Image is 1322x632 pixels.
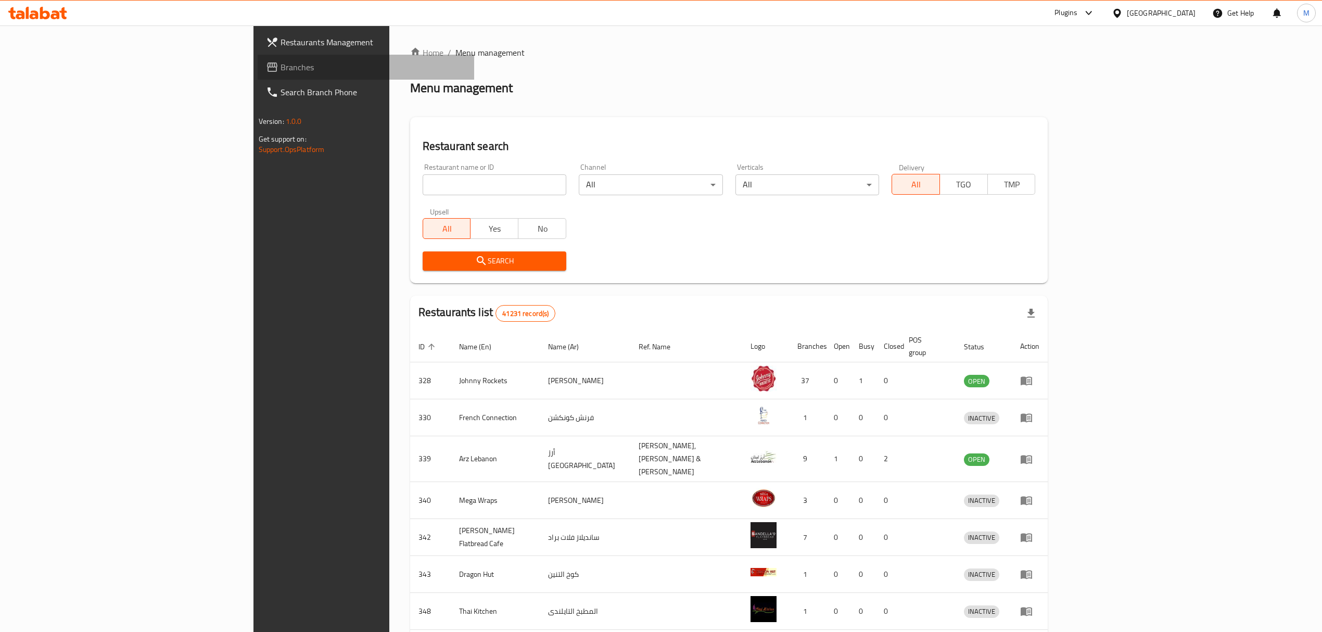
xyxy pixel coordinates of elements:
td: 0 [850,593,875,630]
td: 1 [850,362,875,399]
div: Menu [1020,531,1039,543]
span: Get support on: [259,132,307,146]
a: Branches [258,55,474,80]
div: INACTIVE [964,605,999,618]
td: 1 [789,399,825,436]
span: 41231 record(s) [496,309,555,319]
nav: breadcrumb [410,46,1048,59]
td: 0 [825,556,850,593]
span: Restaurants Management [281,36,466,48]
a: Search Branch Phone [258,80,474,105]
span: All [427,221,467,236]
td: 0 [850,556,875,593]
td: [PERSON_NAME] [540,482,630,519]
span: INACTIVE [964,568,999,580]
span: Search [431,255,558,268]
div: Export file [1019,301,1044,326]
span: Search Branch Phone [281,86,466,98]
button: TGO [939,174,988,195]
td: أرز [GEOGRAPHIC_DATA] [540,436,630,482]
td: 37 [789,362,825,399]
span: OPEN [964,375,989,387]
span: TMP [992,177,1032,192]
h2: Restaurant search [423,138,1036,154]
div: Menu [1020,374,1039,387]
input: Search for restaurant name or ID.. [423,174,566,195]
button: Search [423,251,566,271]
span: Menu management [455,46,525,59]
span: Name (En) [459,340,505,353]
div: All [579,174,722,195]
div: INACTIVE [964,568,999,581]
button: No [518,218,566,239]
td: المطبخ التايلندى [540,593,630,630]
td: 0 [825,519,850,556]
span: All [896,177,936,192]
td: 0 [875,556,900,593]
button: All [892,174,940,195]
a: Restaurants Management [258,30,474,55]
th: Branches [789,331,825,362]
td: 0 [875,482,900,519]
th: Closed [875,331,900,362]
div: Plugins [1054,7,1077,19]
th: Action [1012,331,1048,362]
th: Open [825,331,850,362]
span: 1.0.0 [286,115,302,128]
td: [PERSON_NAME] Flatbread Cafe [451,519,540,556]
span: Yes [475,221,514,236]
span: POS group [909,334,944,359]
td: فرنش كونكشن [540,399,630,436]
div: Menu [1020,568,1039,580]
th: Busy [850,331,875,362]
span: M [1303,7,1310,19]
img: Mega Wraps [751,485,777,511]
span: Name (Ar) [548,340,592,353]
td: 1 [789,593,825,630]
img: Dragon Hut [751,559,777,585]
button: TMP [987,174,1036,195]
td: 0 [875,593,900,630]
div: [GEOGRAPHIC_DATA] [1127,7,1196,19]
div: Menu [1020,411,1039,424]
img: French Connection [751,402,777,428]
img: Johnny Rockets [751,365,777,391]
div: Menu [1020,453,1039,465]
td: 9 [789,436,825,482]
label: Delivery [899,163,925,171]
div: Menu [1020,494,1039,507]
button: Yes [470,218,518,239]
span: Branches [281,61,466,73]
td: [PERSON_NAME],[PERSON_NAME] & [PERSON_NAME] [630,436,742,482]
td: 0 [825,593,850,630]
td: 0 [875,362,900,399]
th: Logo [742,331,789,362]
td: 1 [789,556,825,593]
img: Thai Kitchen [751,596,777,622]
td: 0 [850,519,875,556]
td: Thai Kitchen [451,593,540,630]
td: 0 [825,482,850,519]
td: 2 [875,436,900,482]
td: Mega Wraps [451,482,540,519]
span: Version: [259,115,284,128]
td: French Connection [451,399,540,436]
span: INACTIVE [964,412,999,424]
span: INACTIVE [964,495,999,507]
span: INACTIVE [964,605,999,617]
label: Upsell [430,208,449,215]
div: Menu [1020,605,1039,617]
td: 7 [789,519,825,556]
td: 0 [825,399,850,436]
td: 0 [850,399,875,436]
span: Status [964,340,998,353]
td: 0 [850,436,875,482]
span: TGO [944,177,984,192]
span: OPEN [964,453,989,465]
button: All [423,218,471,239]
td: [PERSON_NAME] [540,362,630,399]
span: INACTIVE [964,532,999,543]
span: No [523,221,562,236]
td: 3 [789,482,825,519]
